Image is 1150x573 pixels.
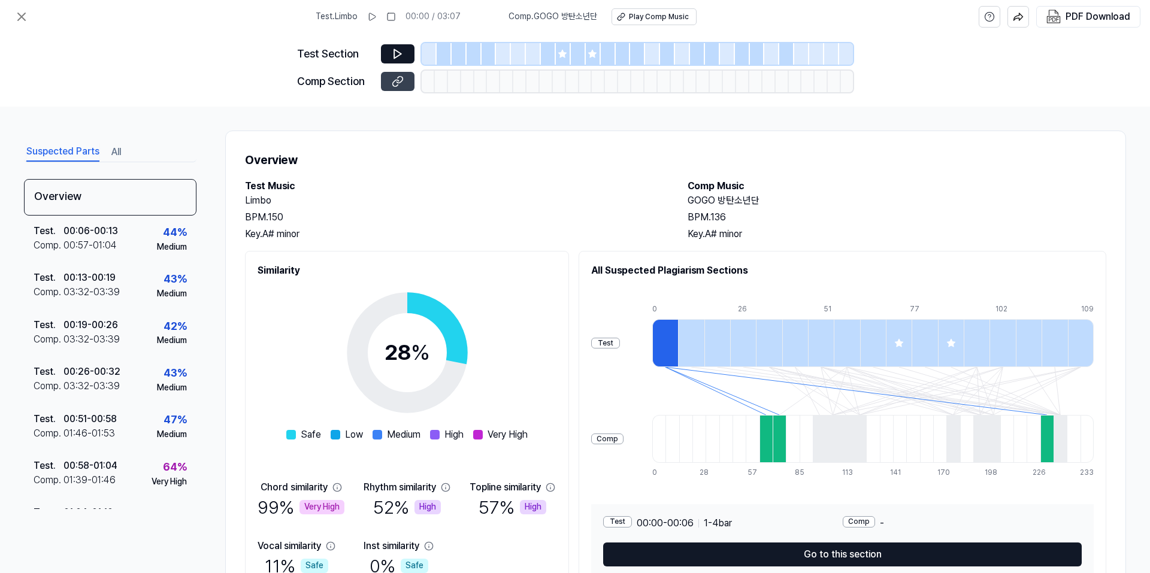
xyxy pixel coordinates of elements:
div: 00:26 - 00:32 [63,365,120,379]
div: Medium [157,241,187,253]
div: Comp [843,516,875,527]
div: Test . [34,459,63,473]
div: Very High [299,500,344,514]
div: Test . [34,365,63,379]
div: PDF Download [1066,9,1130,25]
span: Very High [488,428,528,442]
div: 47 % [164,411,187,429]
div: 03:32 - 03:39 [63,285,120,299]
div: Test . [34,224,63,238]
h2: Limbo [245,193,664,208]
div: Test . [34,271,63,285]
div: Comp . [34,332,63,347]
div: BPM. 150 [245,210,664,225]
div: Medium [157,335,187,347]
h2: GOGO 방탄소년단 [688,193,1106,208]
div: Comp Section [297,73,374,90]
div: Overview [24,179,196,216]
div: Comp . [34,426,63,441]
button: All [111,143,121,162]
div: - [843,516,1082,530]
div: BPM. 136 [688,210,1106,225]
div: Safe [301,559,328,573]
div: 00:06 - 00:13 [63,224,118,238]
div: 226 [1033,468,1046,478]
img: share [1013,11,1024,22]
div: 00:51 - 00:58 [63,412,117,426]
div: Comp . [34,473,63,487]
svg: help [984,11,995,23]
div: Test . [34,318,63,332]
button: PDF Download [1044,7,1133,27]
button: Go to this section [603,542,1082,566]
h1: Overview [245,150,1106,169]
div: Key. A# minor [245,227,664,241]
div: 00:19 - 00:26 [63,318,118,332]
div: Medium [157,382,187,394]
div: 42 % [164,318,187,335]
div: 52 % [373,495,441,520]
div: Comp [591,433,624,445]
div: 26 [738,304,764,314]
div: Test [603,516,632,527]
span: 00:00 - 00:06 [637,516,694,530]
div: 03:32 - 03:39 [63,379,120,393]
div: 102 [995,304,1021,314]
div: 01:46 - 01:53 [63,426,115,441]
div: Test . [34,412,63,426]
div: Vocal similarity [258,539,321,553]
div: Medium [157,288,187,300]
div: 51 [824,304,849,314]
span: Comp . GOGO 방탄소년단 [509,11,597,23]
span: Safe [301,428,321,442]
div: High [414,500,441,514]
div: 233 [1080,468,1094,478]
span: % [411,339,430,365]
div: 47 % [164,505,187,523]
h2: Similarity [258,263,556,278]
div: 03:32 - 03:39 [63,332,120,347]
div: Very High [152,476,187,488]
div: Comp . [34,238,63,253]
div: Safe [401,559,428,573]
div: Chord similarity [261,480,328,495]
div: 00:00 / 03:07 [405,11,461,23]
div: 00:57 - 01:04 [63,238,117,253]
button: Suspected Parts [26,143,99,162]
button: Play Comp Music [612,8,697,25]
div: 44 % [163,224,187,241]
div: 141 [890,468,903,478]
div: Topline similarity [470,480,541,495]
div: High [520,500,546,514]
div: Test Section [297,46,374,63]
span: 1 - 4 bar [704,516,732,530]
span: Medium [387,428,420,442]
div: Inst similarity [364,539,419,553]
div: Play Comp Music [629,12,689,22]
div: Rhythm similarity [364,480,436,495]
div: 01:39 - 01:46 [63,473,116,487]
h2: Test Music [245,179,664,193]
span: High [444,428,464,442]
div: 85 [795,468,808,478]
div: Key. A# minor [688,227,1106,241]
div: 00:58 - 01:04 [63,459,117,473]
span: Test . Limbo [316,11,358,23]
div: 64 % [163,459,187,476]
div: 99 % [258,495,344,520]
div: 43 % [164,271,187,288]
div: 109 [1081,304,1094,314]
div: 28 [700,468,713,478]
div: 77 [910,304,936,314]
h2: Comp Music [688,179,1106,193]
span: Low [345,428,363,442]
div: Comp . [34,285,63,299]
div: 28 [385,336,430,369]
div: Comp . [34,379,63,393]
div: 170 [937,468,951,478]
div: 00:13 - 00:19 [63,271,116,285]
div: 198 [985,468,998,478]
div: 57 % [479,495,546,520]
div: 0 [652,468,665,478]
